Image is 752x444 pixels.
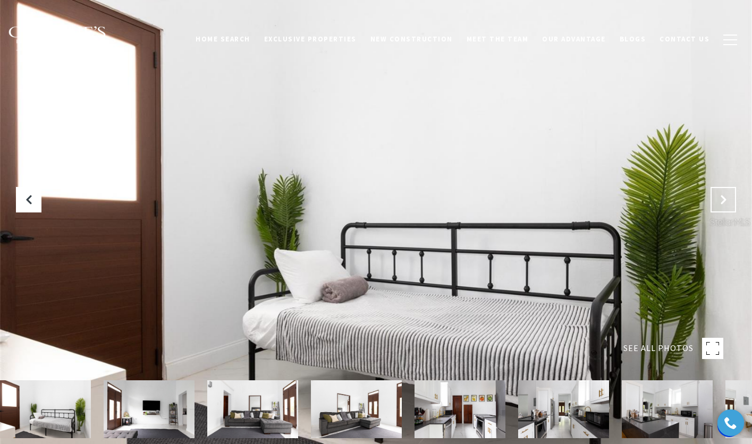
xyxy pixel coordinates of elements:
[660,35,709,44] span: Contact Us
[620,35,646,44] span: Blogs
[8,26,107,54] img: Christie's International Real Estate black text logo
[622,380,713,438] img: 9 CALLE DEL MERCADO
[542,35,606,44] span: Our Advantage
[623,341,694,355] span: SEE ALL PHOTOS
[518,380,609,438] img: 9 CALLE DEL MERCADO
[264,35,357,44] span: Exclusive Properties
[370,35,453,44] span: New Construction
[311,380,402,438] img: 9 CALLE DEL MERCADO
[415,380,505,438] img: 9 CALLE DEL MERCADO
[535,29,613,49] a: Our Advantage
[207,380,298,438] img: 9 CALLE DEL MERCADO
[104,380,195,438] img: 9 CALLE DEL MERCADO
[711,187,736,212] button: Next Slide
[716,24,744,55] button: button
[16,187,41,212] button: Previous Slide
[257,29,364,49] a: Exclusive Properties
[364,29,460,49] a: New Construction
[613,29,653,49] a: Blogs
[460,29,536,49] a: Meet the Team
[189,29,257,49] a: Home Search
